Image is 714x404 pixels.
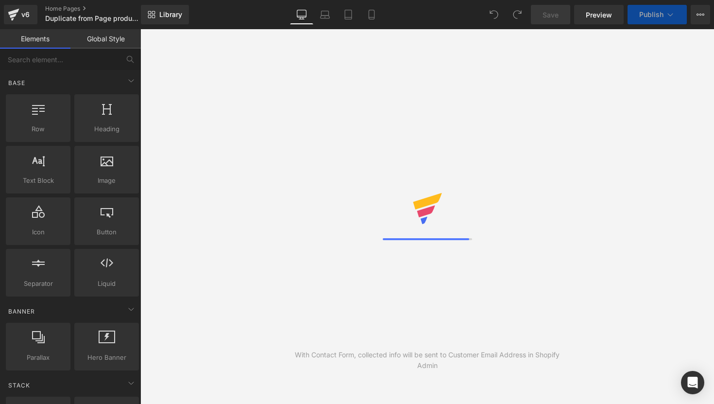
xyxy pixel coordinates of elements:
button: Redo [508,5,527,24]
span: Hero Banner [77,352,136,363]
span: Library [159,10,182,19]
span: Row [9,124,68,134]
span: Heading [77,124,136,134]
a: v6 [4,5,37,24]
div: With Contact Form, collected info will be sent to Customer Email Address in Shopify Admin [284,350,571,371]
a: Global Style [70,29,141,49]
button: More [691,5,710,24]
span: Publish [639,11,663,18]
div: Open Intercom Messenger [681,371,704,394]
span: Separator [9,279,68,289]
a: Desktop [290,5,313,24]
button: Publish [628,5,687,24]
button: Undo [484,5,504,24]
span: Liquid [77,279,136,289]
a: Laptop [313,5,337,24]
a: Preview [574,5,624,24]
span: Icon [9,227,68,237]
span: Stack [7,381,31,390]
span: Duplicate from Page produit pods [45,15,138,22]
span: Save [543,10,559,20]
a: Home Pages [45,5,157,13]
span: Button [77,227,136,237]
span: Banner [7,307,36,316]
span: Preview [586,10,612,20]
span: Parallax [9,352,68,363]
div: v6 [19,8,32,21]
a: Tablet [337,5,360,24]
span: Image [77,176,136,186]
span: Base [7,78,26,88]
span: Text Block [9,176,68,186]
a: New Library [141,5,189,24]
a: Mobile [360,5,383,24]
